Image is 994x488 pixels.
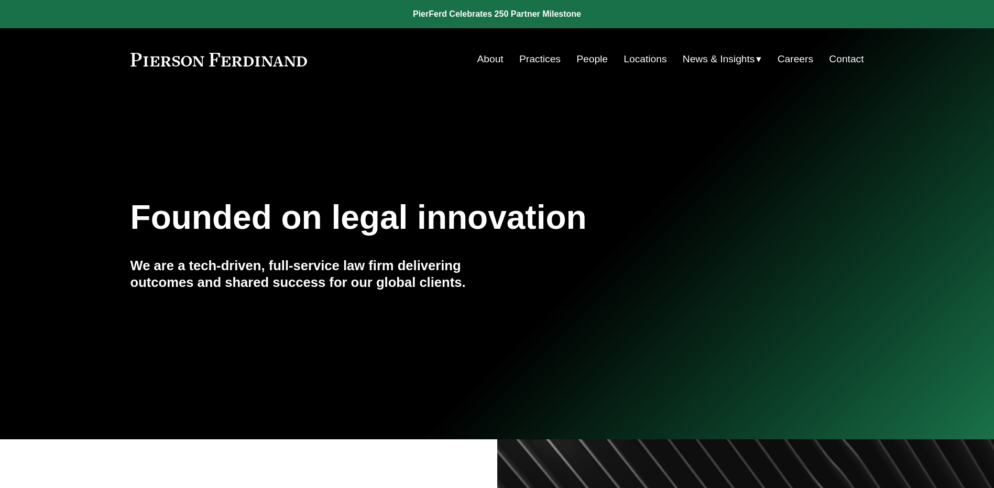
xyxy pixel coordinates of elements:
a: About [477,49,504,69]
a: folder dropdown [683,49,762,69]
h4: We are a tech-driven, full-service law firm delivering outcomes and shared success for our global... [130,257,497,291]
a: Careers [778,49,813,69]
span: News & Insights [683,50,755,69]
a: Locations [624,49,667,69]
h1: Founded on legal innovation [130,198,742,237]
a: Contact [829,49,864,69]
a: People [576,49,608,69]
a: Practices [519,49,561,69]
